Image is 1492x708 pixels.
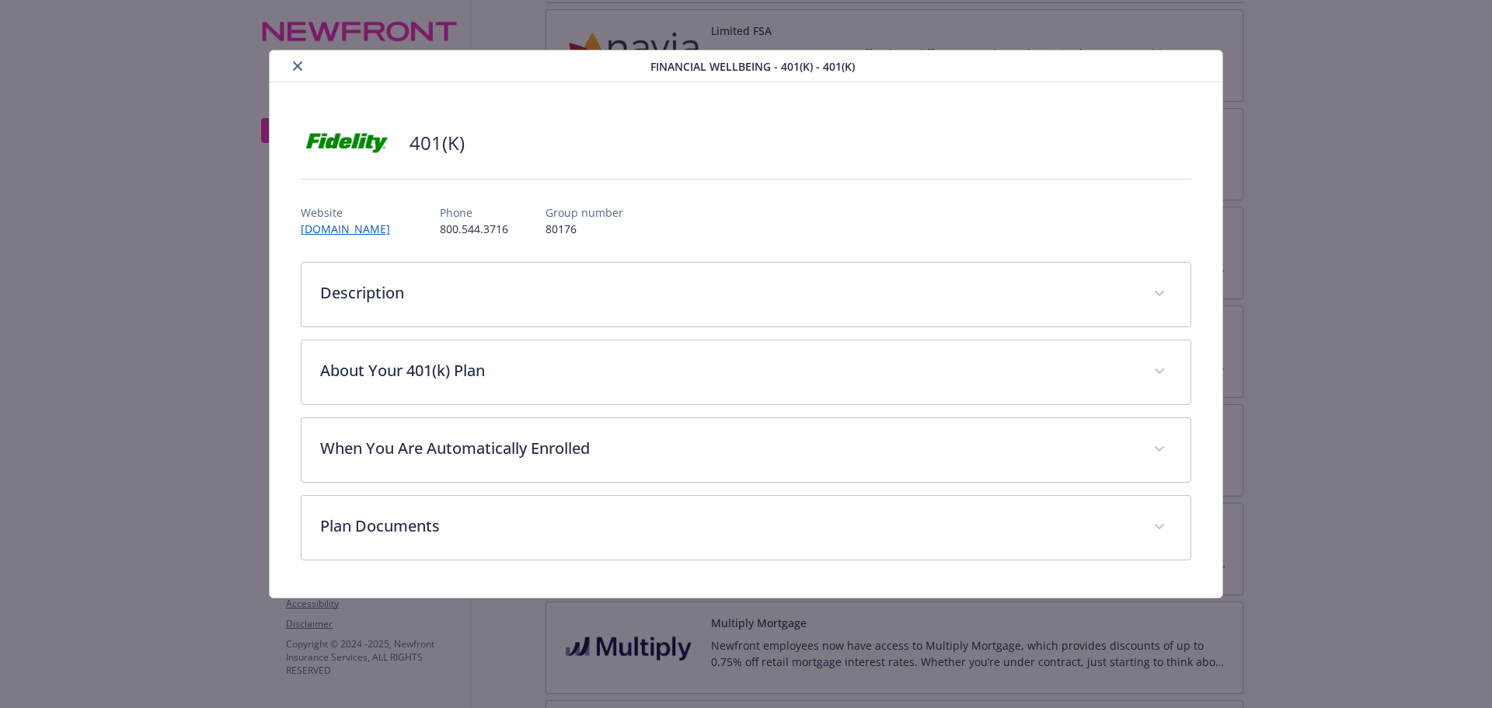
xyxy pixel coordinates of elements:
p: 800.544.3716 [440,221,508,237]
a: [DOMAIN_NAME] [301,221,403,236]
p: 80176 [546,221,623,237]
div: Plan Documents [302,496,1191,560]
p: When You Are Automatically Enrolled [320,437,1135,460]
p: Group number [546,204,623,221]
div: details for plan Financial Wellbeing - 401(K) - 401(k) [149,50,1343,598]
img: Fidelity Investments [301,120,394,166]
div: When You Are Automatically Enrolled [302,418,1191,482]
span: Financial Wellbeing - 401(K) - 401(k) [650,58,855,75]
p: Plan Documents [320,514,1135,538]
p: Website [301,204,403,221]
div: About Your 401(k) Plan [302,340,1191,404]
p: About Your 401(k) Plan [320,359,1135,382]
button: close [288,57,307,75]
p: Phone [440,204,508,221]
div: Description [302,263,1191,326]
p: Description [320,281,1135,305]
h2: 401(K) [410,130,465,156]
